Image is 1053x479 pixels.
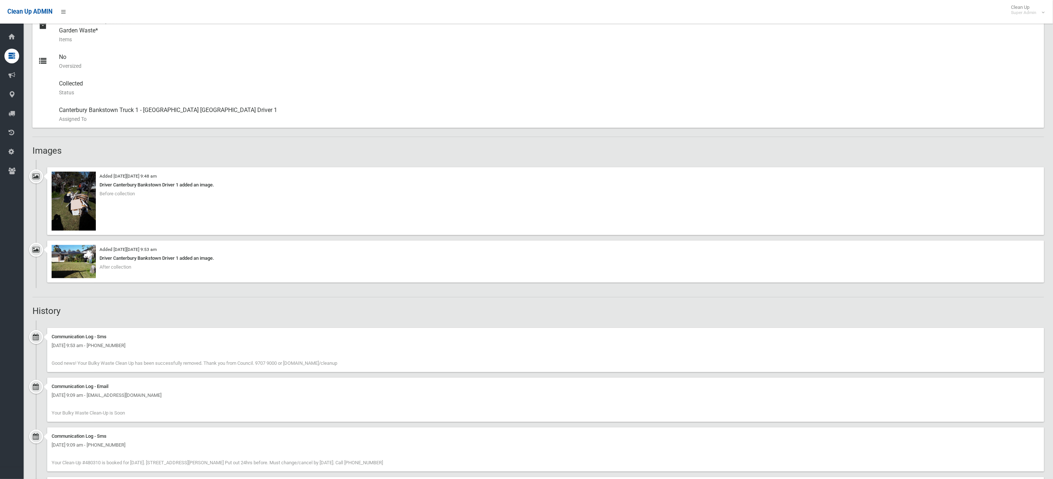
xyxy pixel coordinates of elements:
[59,35,1038,44] small: Items
[100,174,157,179] small: Added [DATE][DATE] 9:48 am
[100,191,135,196] span: Before collection
[52,460,383,465] span: Your Clean-Up #480310 is booked for [DATE]. [STREET_ADDRESS][PERSON_NAME] Put out 24hrs before. M...
[59,48,1038,75] div: No
[52,245,96,278] img: 2025-08-2609.53.146259397937982767420.jpg
[7,8,52,15] span: Clean Up ADMIN
[52,341,1040,350] div: [DATE] 9:53 am - [PHONE_NUMBER]
[100,264,131,270] span: After collection
[59,62,1038,70] small: Oversized
[100,247,157,252] small: Added [DATE][DATE] 9:53 am
[59,75,1038,101] div: Collected
[52,441,1040,450] div: [DATE] 9:09 am - [PHONE_NUMBER]
[52,391,1040,400] div: [DATE] 9:09 am - [EMAIL_ADDRESS][DOMAIN_NAME]
[1007,4,1044,15] span: Clean Up
[52,172,96,231] img: 2025-08-2609.48.033344001736872499735.jpg
[59,88,1038,97] small: Status
[52,254,1040,263] div: Driver Canterbury Bankstown Driver 1 added an image.
[52,332,1040,341] div: Communication Log - Sms
[52,360,337,366] span: Good news! Your Bulky Waste Clean Up has been successfully removed. Thank you from Council. 9707 ...
[52,382,1040,391] div: Communication Log - Email
[59,4,1038,48] div: Household Furniture Household Goods/Loose Items* Garden Waste*
[52,410,125,416] span: Your Bulky Waste Clean-Up is Soon
[59,115,1038,123] small: Assigned To
[1011,10,1036,15] small: Super Admin
[52,432,1040,441] div: Communication Log - Sms
[52,181,1040,189] div: Driver Canterbury Bankstown Driver 1 added an image.
[32,146,1044,155] h2: Images
[32,306,1044,316] h2: History
[59,101,1038,128] div: Canterbury Bankstown Truck 1 - [GEOGRAPHIC_DATA] [GEOGRAPHIC_DATA] Driver 1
